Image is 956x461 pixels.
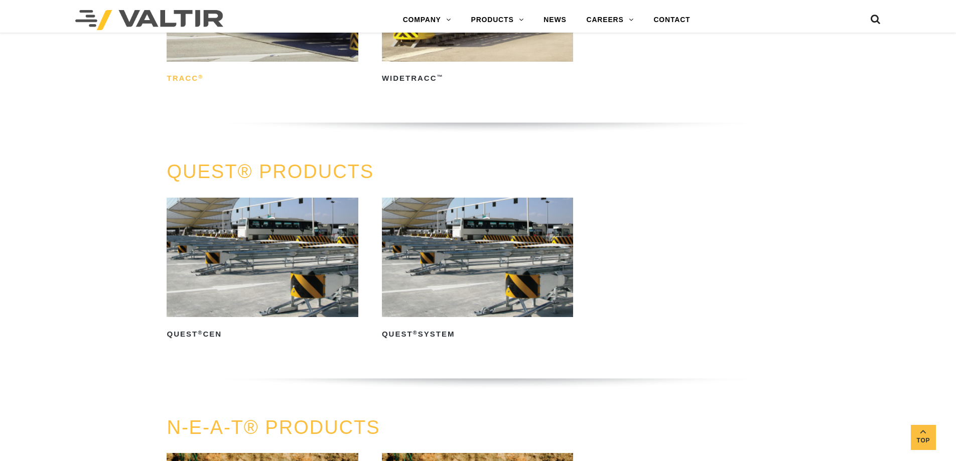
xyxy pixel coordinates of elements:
h2: TRACC [167,71,358,87]
a: QUEST®System [382,198,573,342]
sup: ™ [437,74,444,80]
a: CAREERS [577,10,644,30]
h2: QUEST System [382,326,573,342]
sup: ® [413,330,418,336]
img: Valtir [75,10,223,30]
sup: ® [198,74,203,80]
span: Top [911,435,936,446]
h2: WideTRACC [382,71,573,87]
a: QUEST®CEN [167,198,358,342]
a: PRODUCTS [461,10,534,30]
a: COMPANY [393,10,461,30]
a: NEWS [533,10,576,30]
a: N-E-A-T® PRODUCTS [167,417,380,438]
h2: QUEST CEN [167,326,358,342]
a: Top [911,425,936,450]
sup: ® [198,330,203,336]
a: QUEST® PRODUCTS [167,161,374,182]
a: CONTACT [643,10,700,30]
